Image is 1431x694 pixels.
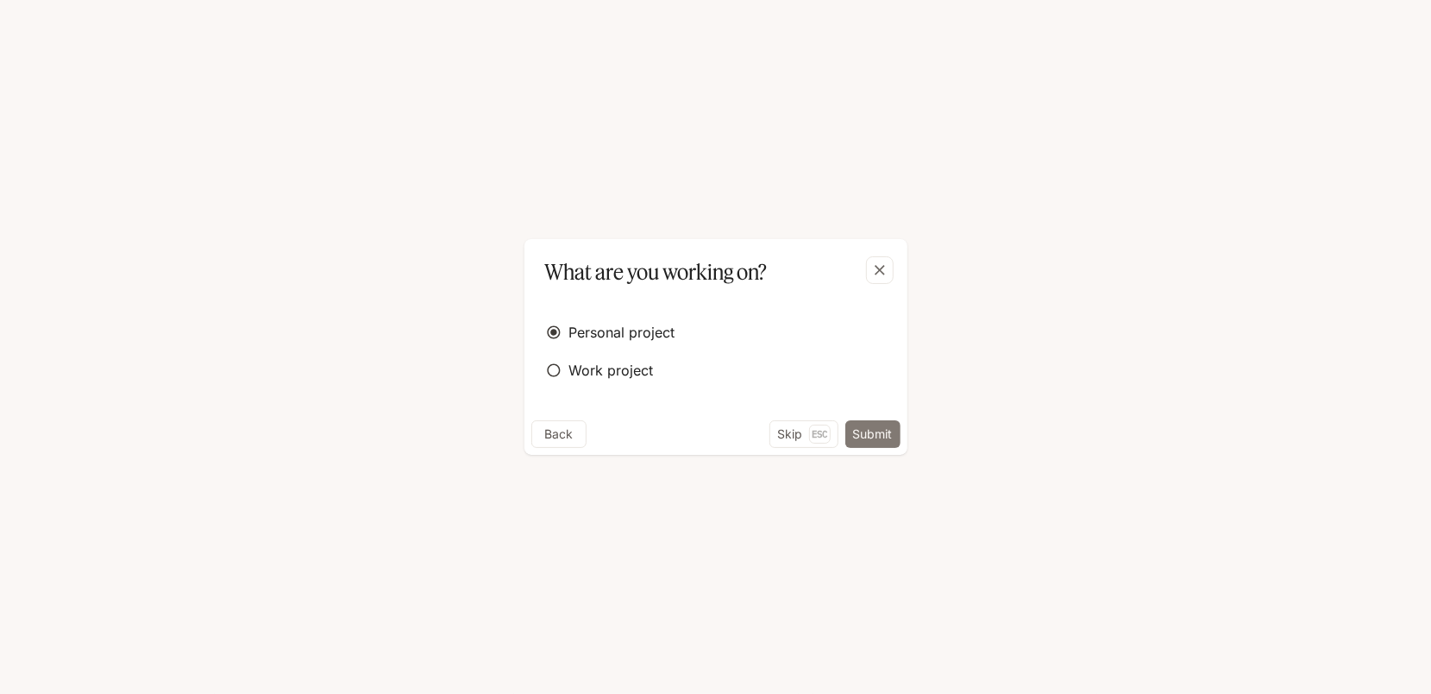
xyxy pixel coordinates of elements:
[531,420,587,448] button: Back
[569,360,654,381] span: Work project
[769,420,838,448] button: SkipEsc
[809,425,831,444] p: Esc
[545,256,768,287] p: What are you working on?
[569,322,675,343] span: Personal project
[845,420,901,448] button: Submit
